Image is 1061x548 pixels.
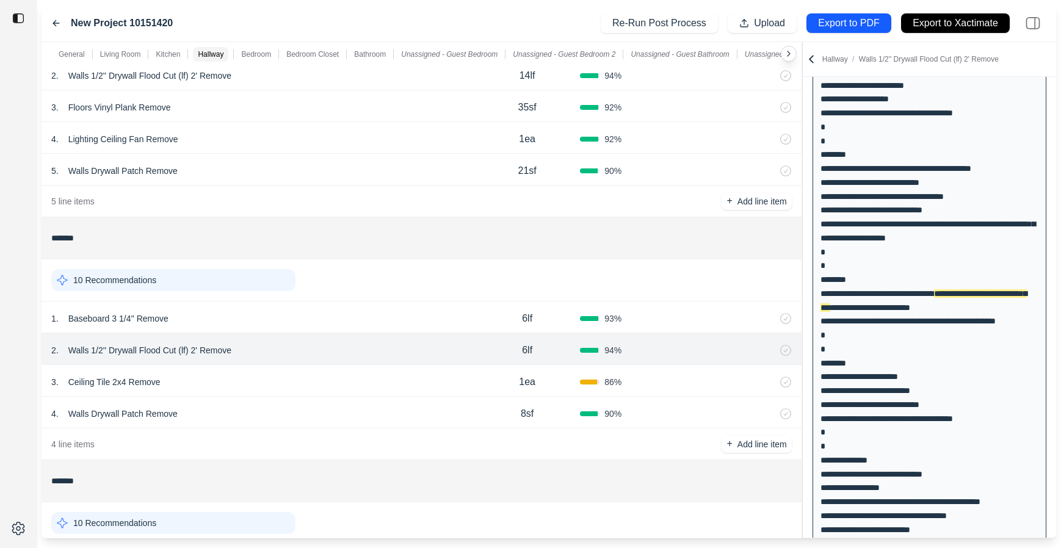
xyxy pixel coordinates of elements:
span: 92 % [604,133,621,145]
p: + [726,194,732,208]
p: 35sf [518,100,537,115]
p: Lighting Ceiling Fan Remove [63,131,183,148]
label: New Project 10151420 [71,16,173,31]
p: Ceiling Tile 2x4 Remove [63,373,165,391]
p: 1 . [51,312,59,325]
p: 6lf [522,311,532,326]
p: Export to Xactimate [913,16,998,31]
p: 1ea [519,132,535,146]
p: Re-Run Post Process [612,16,706,31]
button: Export to PDF [806,13,891,33]
p: 2 . [51,344,59,356]
p: General [59,49,85,59]
p: 4 . [51,133,59,145]
p: Bathroom [354,49,386,59]
p: Hallway [198,49,223,59]
p: Living Room [100,49,141,59]
p: 3 . [51,376,59,388]
span: 86 % [604,376,621,388]
span: 94 % [604,70,621,82]
p: 5 . [51,165,59,177]
button: Export to Xactimate [901,13,1010,33]
p: Walls Drywall Patch Remove [63,405,183,422]
p: Add line item [737,438,787,450]
button: Upload [728,13,797,33]
p: 1ea [519,375,535,389]
p: Add line item [737,195,787,207]
span: 90 % [604,408,621,420]
button: +Add line item [722,193,791,210]
img: right-panel.svg [1019,10,1046,37]
p: 4 . [51,408,59,420]
p: Baseboard 3 1/4'' Remove [63,310,173,327]
p: 4 line items [51,438,95,450]
p: + [726,437,732,451]
p: 10 Recommendations [73,274,156,286]
button: +Add line item [722,436,791,453]
p: 5 line items [51,195,95,207]
p: Unassigned - Guest Bathroom [631,49,729,59]
span: 94 % [604,344,621,356]
p: 6lf [522,343,532,358]
p: Kitchen [156,49,180,59]
span: 92 % [604,101,621,114]
span: 93 % [604,312,621,325]
img: toggle sidebar [12,12,24,24]
p: Floors Vinyl Plank Remove [63,99,176,116]
p: 8sf [521,406,534,421]
p: Export to PDF [818,16,879,31]
p: Bedroom Closet [286,49,339,59]
p: Unassigned - Guest Bathroom 2 [745,49,849,59]
p: 21sf [518,164,537,178]
span: Walls 1/2'' Drywall Flood Cut (lf) 2' Remove [859,55,999,63]
p: Walls Drywall Patch Remove [63,162,183,179]
p: 2 . [51,70,59,82]
p: 10 Recommendations [73,517,156,529]
span: / [848,55,859,63]
span: 90 % [604,165,621,177]
p: Walls 1/2'' Drywall Flood Cut (lf) 2' Remove [63,342,236,359]
p: Walls 1/2'' Drywall Flood Cut (lf) 2' Remove [63,67,236,84]
p: Hallway [822,54,999,64]
p: Upload [754,16,785,31]
p: Unassigned - Guest Bedroom 2 [513,49,615,59]
p: 14lf [520,68,535,83]
button: Re-Run Post Process [601,13,718,33]
p: Unassigned - Guest Bedroom [401,49,498,59]
p: 3 . [51,101,59,114]
p: Bedroom [241,49,271,59]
